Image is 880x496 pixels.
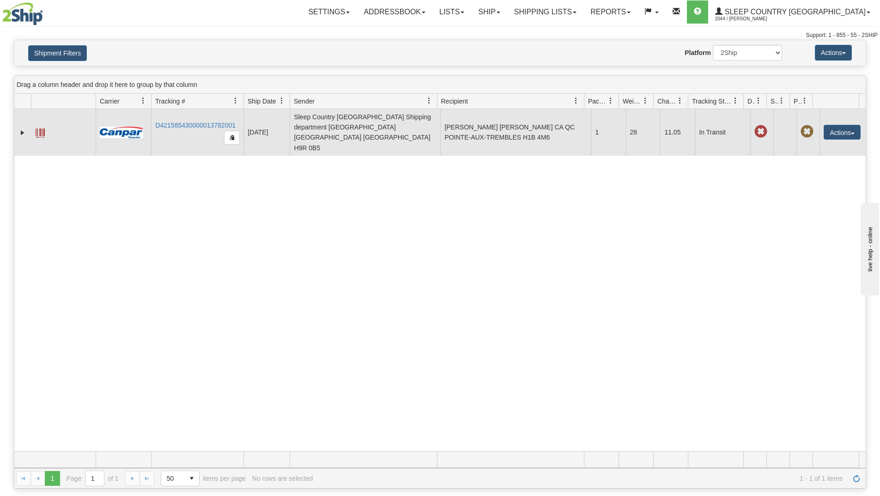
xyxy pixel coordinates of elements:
[14,76,866,94] div: grid grouping header
[794,97,801,106] span: Pickup Status
[708,0,877,24] a: Sleep Country [GEOGRAPHIC_DATA] 2044 / [PERSON_NAME]
[859,201,879,295] iframe: chat widget
[28,45,87,61] button: Shipment Filters
[568,93,584,109] a: Recipient filter column settings
[588,97,607,106] span: Packages
[290,109,440,156] td: Sleep Country [GEOGRAPHIC_DATA] Shipping department [GEOGRAPHIC_DATA] [GEOGRAPHIC_DATA] [GEOGRAPH...
[801,125,813,138] span: Pickup Not Assigned
[7,8,85,15] div: live help - online
[85,471,104,486] input: Page 1
[623,97,642,106] span: Weight
[228,93,243,109] a: Tracking # filter column settings
[155,122,236,129] a: D421585430000013782001
[2,2,43,25] img: logo2044.jpg
[243,109,290,156] td: [DATE]
[274,93,290,109] a: Ship Date filter column settings
[774,93,789,109] a: Shipment Issues filter column settings
[45,471,60,486] span: Page 1
[161,471,246,486] span: items per page
[252,475,313,482] div: No rows are selected
[797,93,813,109] a: Pickup Status filter column settings
[319,475,843,482] span: 1 - 1 of 1 items
[248,97,276,106] span: Ship Date
[432,0,471,24] a: Lists
[155,97,185,106] span: Tracking #
[18,128,27,137] a: Expand
[184,471,199,486] span: select
[715,14,784,24] span: 2044 / [PERSON_NAME]
[441,97,468,106] span: Recipient
[660,109,695,156] td: 11.05
[849,471,864,486] a: Refresh
[583,0,637,24] a: Reports
[637,93,653,109] a: Weight filter column settings
[167,474,179,483] span: 50
[747,97,755,106] span: Delivery Status
[695,109,750,156] td: In Transit
[754,125,767,138] span: Late
[2,31,878,39] div: Support: 1 - 855 - 55 - 2SHIP
[421,93,437,109] a: Sender filter column settings
[625,109,660,156] td: 28
[471,0,507,24] a: Ship
[751,93,766,109] a: Delivery Status filter column settings
[357,0,432,24] a: Addressbook
[440,109,591,156] td: [PERSON_NAME] [PERSON_NAME] CA QC POINTE-AUX-TREMBLES H1B 4M6
[603,93,619,109] a: Packages filter column settings
[301,0,357,24] a: Settings
[722,8,866,16] span: Sleep Country [GEOGRAPHIC_DATA]
[100,127,143,138] img: 14 - Canpar
[100,97,120,106] span: Carrier
[161,471,200,486] span: Page sizes drop down
[771,97,778,106] span: Shipment Issues
[685,48,711,57] label: Platform
[224,131,240,145] button: Copy to clipboard
[294,97,315,106] span: Sender
[672,93,688,109] a: Charge filter column settings
[824,125,861,140] button: Actions
[591,109,625,156] td: 1
[692,97,732,106] span: Tracking Status
[36,124,45,139] a: Label
[67,471,119,486] span: Page of 1
[657,97,677,106] span: Charge
[815,45,852,61] button: Actions
[135,93,151,109] a: Carrier filter column settings
[507,0,583,24] a: Shipping lists
[728,93,743,109] a: Tracking Status filter column settings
